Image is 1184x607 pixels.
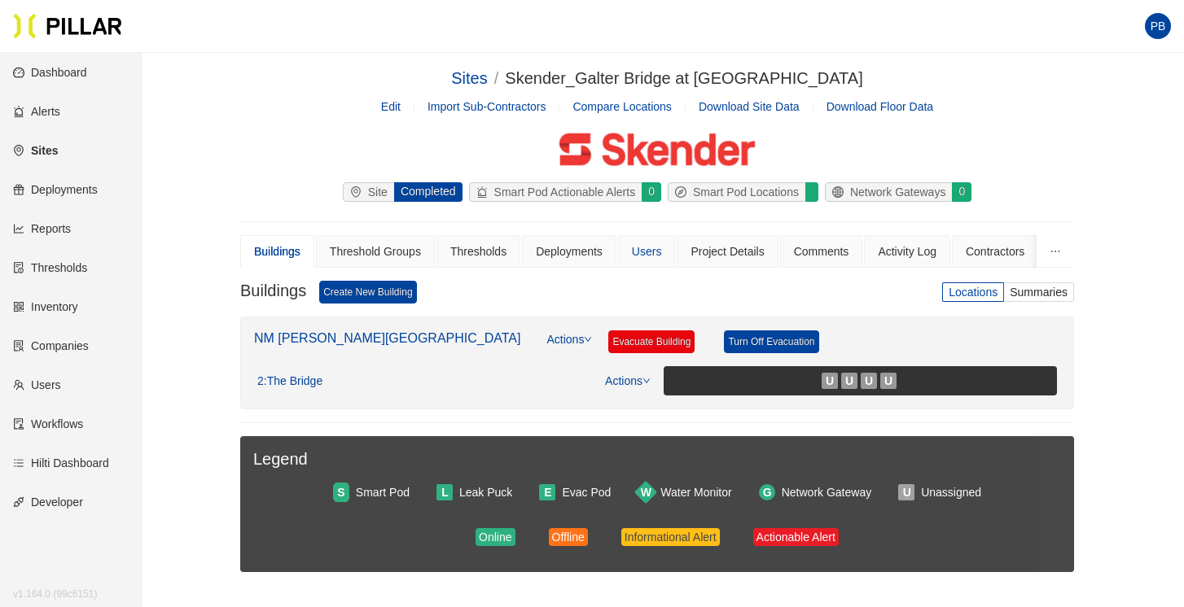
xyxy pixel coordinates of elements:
[826,372,834,390] span: U
[1037,235,1074,268] button: ellipsis
[584,335,592,343] span: down
[450,242,506,260] div: Thresholds
[13,496,83,509] a: apiDeveloper
[865,372,873,390] span: U
[1010,286,1068,299] span: Summaries
[451,69,487,87] a: Sites
[605,374,651,387] a: Actions
[466,182,664,202] a: alertSmart Pod Actionable Alerts0
[724,330,818,353] a: Turn Off Evacuation
[555,129,760,169] img: Skender
[827,100,934,113] span: Download Floor Data
[13,222,71,235] a: line-chartReports
[1050,246,1061,257] span: ellipsis
[254,242,300,260] div: Buildings
[330,242,421,260] div: Threshold Groups
[13,183,98,196] a: giftDeployments
[756,528,835,546] div: Actionable Alert
[691,242,764,260] div: Project Details
[356,483,410,501] div: Smart Pod
[459,483,512,501] div: Leak Puck
[625,528,717,546] div: Informational Alert
[763,483,772,501] span: G
[903,483,911,501] span: U
[675,186,693,198] span: compass
[350,186,368,198] span: environment
[505,66,862,91] div: Skender_Galter Bridge at [GEOGRAPHIC_DATA]
[13,105,60,118] a: alertAlerts
[608,330,695,353] a: Evacuate Building
[13,300,78,313] a: qrcodeInventory
[884,372,892,390] span: U
[13,66,87,79] a: dashboardDashboard
[441,483,449,501] span: L
[1151,13,1166,39] span: PB
[949,286,998,299] span: Locations
[344,183,394,201] div: Site
[572,100,671,113] a: Compare Locations
[476,186,494,198] span: alert
[966,242,1024,260] div: Contractors
[641,182,661,202] div: 0
[951,182,971,202] div: 0
[546,330,592,366] a: Actions
[13,261,87,274] a: exceptionThresholds
[552,528,585,546] div: Offline
[479,528,511,546] div: Online
[428,100,546,113] span: Import Sub-Contractors
[13,417,83,430] a: auditWorkflows
[544,483,551,501] span: E
[381,100,401,113] a: Edit
[826,183,952,201] div: Network Gateways
[782,483,871,501] div: Network Gateway
[921,483,981,501] div: Unassigned
[632,242,662,260] div: Users
[13,13,122,39] img: Pillar Technologies
[562,483,611,501] div: Evac Pod
[253,449,1061,469] h3: Legend
[832,186,850,198] span: global
[669,183,805,201] div: Smart Pod Locations
[660,483,731,501] div: Water Monitor
[319,281,416,303] a: Create New Building
[257,374,322,389] div: 2
[13,378,61,391] a: teamUsers
[641,483,651,501] span: W
[393,182,463,202] div: Completed
[494,69,499,87] span: /
[470,183,642,201] div: Smart Pod Actionable Alerts
[13,144,58,157] a: environmentSites
[642,377,651,385] span: down
[254,331,520,345] a: NM [PERSON_NAME][GEOGRAPHIC_DATA]
[264,374,322,389] span: : The Bridge
[536,242,603,260] div: Deployments
[845,372,853,390] span: U
[699,100,800,113] span: Download Site Data
[13,339,89,352] a: solutionCompanies
[13,456,109,469] a: barsHilti Dashboard
[794,242,849,260] div: Comments
[337,483,344,501] span: S
[878,242,936,260] div: Activity Log
[240,281,306,303] h3: Buildings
